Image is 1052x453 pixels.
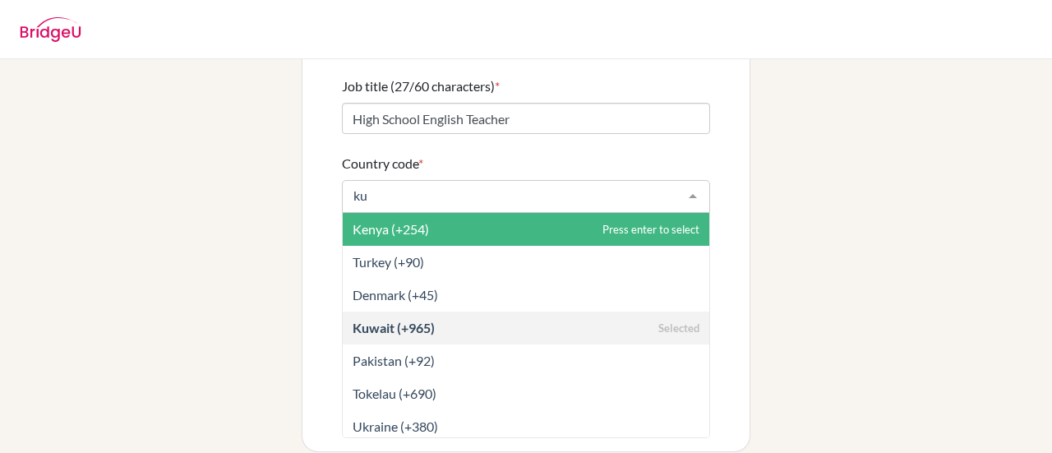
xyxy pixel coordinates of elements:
[353,320,435,335] span: Kuwait (+965)
[353,418,438,434] span: Ukraine (+380)
[353,221,429,237] span: Kenya (+254)
[342,154,423,173] label: Country code
[353,287,438,303] span: Denmark (+45)
[20,17,81,42] img: BridgeU logo
[353,353,435,368] span: Pakistan (+92)
[353,386,436,401] span: Tokelau (+690)
[342,76,500,96] label: Job title (27/60 characters)
[349,187,676,204] input: Select a code
[342,103,710,134] input: Enter your job title
[353,254,424,270] span: Turkey (+90)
